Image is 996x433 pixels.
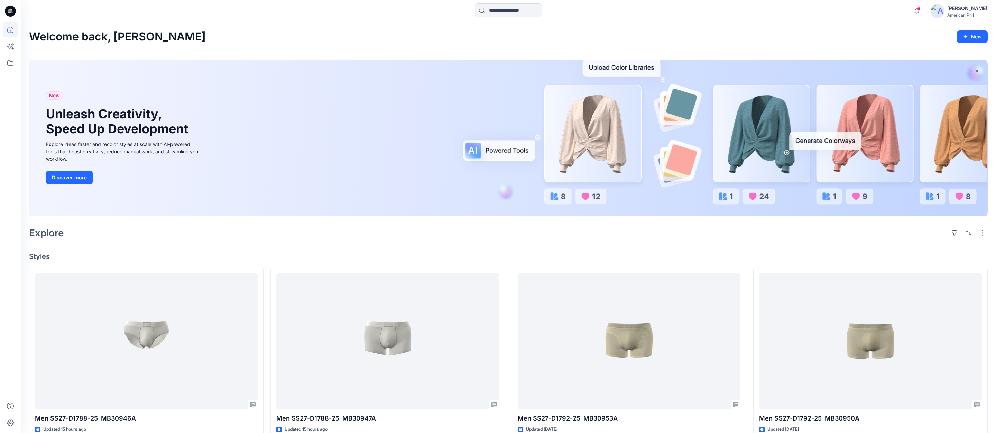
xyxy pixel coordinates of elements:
button: New [957,30,988,43]
p: Updated [DATE] [526,426,557,433]
p: Men SS27-D1788-25_MB30946A [35,414,258,423]
span: New [49,91,60,100]
p: Updated [DATE] [767,426,799,433]
p: Men SS27-D1792-25_MB30953A [518,414,740,423]
a: Men SS27-D1788-25_MB30947A [276,273,499,409]
p: Updated 15 hours ago [43,426,86,433]
div: Explore ideas faster and recolor styles at scale with AI-powered tools that boost creativity, red... [46,141,202,162]
a: Men SS27-D1788-25_MB30946A [35,273,258,409]
h2: Explore [29,227,64,238]
img: avatar [931,4,944,18]
p: Men SS27-D1792-25_MB30950A [759,414,982,423]
a: Men SS27-D1792-25_MB30950A [759,273,982,409]
div: American Phil [947,12,987,18]
a: Men SS27-D1792-25_MB30953A [518,273,740,409]
div: [PERSON_NAME] [947,4,987,12]
a: Discover more [46,171,202,184]
button: Discover more [46,171,93,184]
p: Updated 15 hours ago [285,426,328,433]
p: Men SS27-D1788-25_MB30947A [276,414,499,423]
h1: Unleash Creativity, Speed Up Development [46,107,191,136]
h4: Styles [29,252,988,261]
h2: Welcome back, [PERSON_NAME] [29,30,206,43]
